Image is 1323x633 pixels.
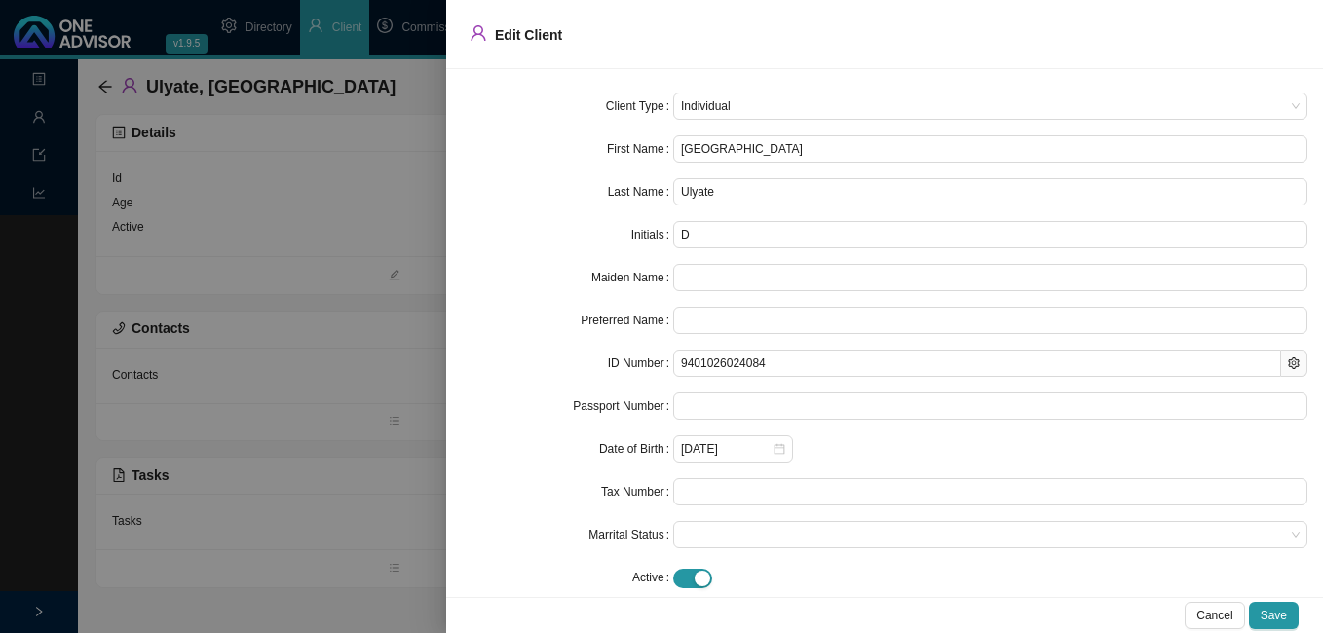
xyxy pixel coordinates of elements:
label: Tax Number [601,478,673,505]
label: Client Type [606,93,673,120]
span: Save [1261,606,1287,625]
label: Initials [631,221,673,248]
label: Preferred Name [581,307,673,334]
label: First Name [607,135,673,163]
span: setting [1288,357,1300,369]
label: Last Name [608,178,673,205]
label: Date of Birth [599,435,673,463]
label: Maiden Name [591,264,673,291]
span: Edit Client [495,27,562,43]
label: Active [632,564,673,591]
button: Save [1249,602,1299,629]
span: Cancel [1196,606,1232,625]
label: ID Number [608,350,673,377]
button: Cancel [1185,602,1244,629]
span: user [470,24,487,42]
label: Passport Number [573,392,673,420]
span: Individual [681,93,1300,119]
input: Select date [681,439,772,459]
label: Marrital Status [588,521,673,548]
